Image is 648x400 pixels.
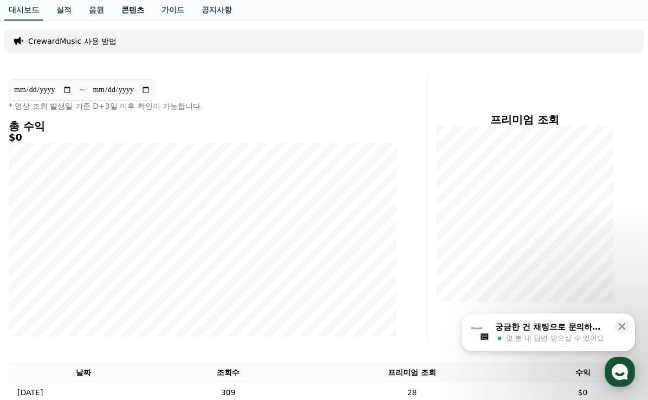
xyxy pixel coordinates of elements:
[28,36,116,47] a: CrewardMusic 사용 방법
[3,310,72,337] a: 홈
[9,120,397,132] h4: 총 수익
[9,363,158,383] th: 날짜
[72,310,140,337] a: 대화
[526,363,639,383] th: 수익
[99,327,112,336] span: 대화
[140,310,208,337] a: 설정
[9,132,397,143] h5: $0
[17,387,43,398] p: [DATE]
[158,363,298,383] th: 조회수
[9,101,397,112] p: * 영상 조회 발생일 기준 D+3일 이후 확인이 가능합니다.
[298,363,526,383] th: 프리미엄 조회
[167,326,180,335] span: 설정
[34,326,41,335] span: 홈
[436,114,613,126] h4: 프리미엄 조회
[79,83,86,96] p: ~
